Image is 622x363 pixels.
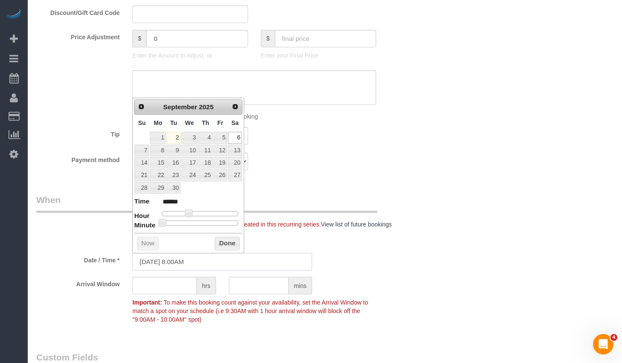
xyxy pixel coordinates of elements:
span: Tuesday [170,119,177,126]
label: Discount/Gift Card Code [30,6,126,17]
a: 8 [150,145,166,156]
span: 4 [610,334,617,341]
span: Next [232,103,239,110]
span: Sunday [138,119,146,126]
a: 20 [228,157,242,168]
span: Wednesday [185,119,194,126]
span: Prev [138,103,145,110]
img: Automaid Logo [5,9,22,20]
label: Price Adjustment [30,30,126,41]
a: 27 [228,169,242,181]
a: 24 [181,169,198,181]
label: Tip [30,127,126,139]
button: Now [137,237,159,250]
span: mins [289,277,312,294]
a: 14 [134,157,149,168]
a: 11 [199,145,213,156]
a: 1 [150,132,166,143]
a: 5 [213,132,227,143]
span: $ [261,30,275,47]
strong: Important: [132,299,162,306]
p: Enter the Amount to Adjust, or [132,51,248,60]
button: Done [215,237,240,250]
a: Prev [135,101,147,113]
a: 18 [199,157,213,168]
a: 3 [181,132,198,143]
a: 16 [166,157,180,168]
span: hrs [197,277,216,294]
input: final price [275,30,377,47]
div: There are already future bookings created in this recurring series. [126,220,415,229]
a: 29 [150,182,166,194]
span: 2025 [199,103,213,110]
span: Monday [154,119,162,126]
a: 13 [228,145,242,156]
iframe: Intercom live chat [593,334,613,354]
a: Next [229,101,241,113]
a: 30 [166,182,180,194]
a: 28 [134,182,149,194]
a: 2 [166,132,180,143]
span: To make this booking count against your availability, set the Arrival Window to match a spot on y... [132,299,368,323]
dt: Minute [134,221,155,231]
a: 19 [213,157,227,168]
a: 17 [181,157,198,168]
a: 23 [166,169,180,181]
a: 26 [213,169,227,181]
a: 10 [181,145,198,156]
a: 25 [199,169,213,181]
a: 12 [213,145,227,156]
dt: Time [134,197,149,207]
legend: When [36,194,377,213]
a: 21 [134,169,149,181]
a: 9 [166,145,180,156]
a: View list of future bookings [321,221,392,228]
a: 15 [150,157,166,168]
span: Saturday [231,119,239,126]
span: September [163,103,197,110]
input: MM/DD/YYYY HH:MM [132,253,312,270]
a: 6 [228,132,242,143]
label: Arrival Window [30,277,126,288]
a: 7 [134,145,149,156]
a: 22 [150,169,166,181]
span: $ [132,30,146,47]
span: Thursday [202,119,209,126]
p: Enter your Final Price [261,51,376,60]
a: 4 [199,132,213,143]
dt: Hour [134,211,149,222]
span: Friday [217,119,223,126]
label: Date / Time * [30,253,126,264]
label: Payment method [30,153,126,164]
